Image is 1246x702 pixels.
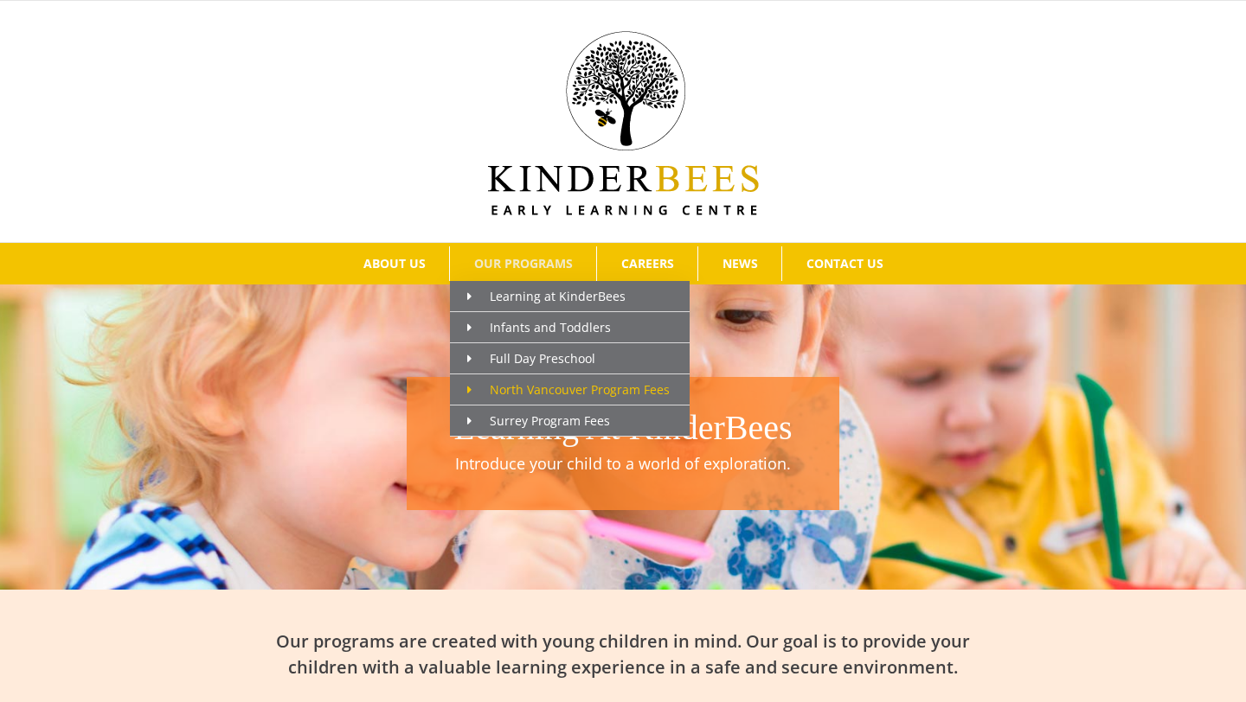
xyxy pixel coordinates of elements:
[450,374,690,405] a: North Vancouver Program Fees
[415,404,831,452] h1: Learning At KinderBees
[242,629,1004,680] h2: Our programs are created with young children in mind. Our goal is to provide your children with a...
[723,258,758,270] span: NEWS
[415,452,831,475] p: Introduce your child to a world of exploration.
[26,243,1220,284] nav: Main Menu
[467,288,626,304] span: Learning at KinderBees
[806,258,883,270] span: CONTACT US
[488,31,759,215] img: Kinder Bees Logo
[339,246,449,281] a: ABOUT US
[597,246,697,281] a: CAREERS
[450,246,596,281] a: OUR PROGRAMS
[467,319,611,335] span: Infants and Toddlers
[467,412,610,429] span: Surrey Program Fees
[467,350,595,367] span: Full Day Preschool
[363,258,426,270] span: ABOUT US
[467,381,670,398] span: North Vancouver Program Fees
[450,405,690,437] a: Surrey Program Fees
[621,258,674,270] span: CAREERS
[450,343,690,374] a: Full Day Preschool
[450,312,690,343] a: Infants and Toddlers
[698,246,781,281] a: NEWS
[450,281,690,312] a: Learning at KinderBees
[474,258,573,270] span: OUR PROGRAMS
[782,246,907,281] a: CONTACT US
